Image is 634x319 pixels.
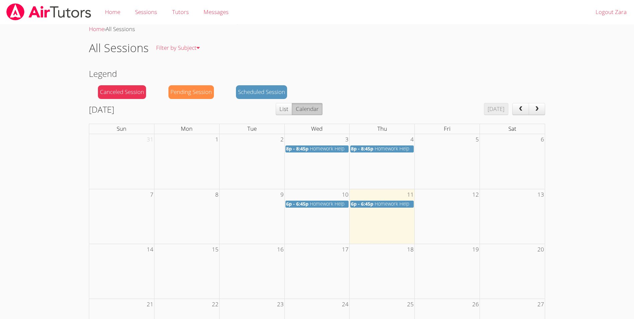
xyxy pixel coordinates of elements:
[89,103,114,116] h2: [DATE]
[406,244,414,255] span: 18
[168,85,214,99] div: Pending Session
[292,103,322,115] button: Calendar
[285,201,349,208] a: 6p - 6:45p Homework Help
[341,189,349,200] span: 10
[6,3,92,20] img: airtutors_banner-c4298cdbf04f3fff15de1276eac7730deb9818008684d7c2e4769d2f7ddbe033.png
[375,201,409,207] span: Homework Help
[537,299,545,310] span: 27
[406,299,414,310] span: 25
[149,36,207,60] a: Filter by Subject
[444,125,451,132] span: Fri
[146,244,154,255] span: 14
[472,299,480,310] span: 26
[215,134,219,145] span: 1
[276,103,292,115] button: List
[350,145,414,152] a: 8p - 8:45p Homework Help
[280,189,284,200] span: 9
[375,145,409,152] span: Homework Help
[512,103,529,115] button: prev
[204,8,229,16] span: Messages
[529,103,545,115] button: next
[89,25,104,33] a: Home
[146,134,154,145] span: 31
[406,189,414,200] span: 11
[484,103,508,115] button: [DATE]
[89,67,545,80] h2: Legend
[377,125,387,132] span: Thu
[286,145,308,152] span: 8p - 8:45p
[475,134,480,145] span: 5
[149,189,154,200] span: 7
[350,201,414,208] a: 6p - 6:45p Homework Help
[247,125,257,132] span: Tue
[146,299,154,310] span: 21
[211,244,219,255] span: 15
[98,85,146,99] div: Canceled Session
[285,145,349,152] a: 8p - 8:45p Homework Help
[181,125,193,132] span: Mon
[117,125,126,132] span: Sun
[89,24,545,34] div: ›
[215,189,219,200] span: 8
[537,189,545,200] span: 13
[472,244,480,255] span: 19
[310,145,345,152] span: Homework Help
[351,201,373,207] span: 6p - 6:45p
[236,85,287,99] div: Scheduled Session
[410,134,414,145] span: 4
[311,125,323,132] span: Wed
[286,201,308,207] span: 6p - 6:45p
[537,244,545,255] span: 20
[310,201,345,207] span: Homework Help
[341,244,349,255] span: 17
[345,134,349,145] span: 3
[540,134,545,145] span: 6
[276,299,284,310] span: 23
[341,299,349,310] span: 24
[280,134,284,145] span: 2
[211,299,219,310] span: 22
[472,189,480,200] span: 12
[351,145,373,152] span: 8p - 8:45p
[508,125,516,132] span: Sat
[89,39,149,57] h1: All Sessions
[106,25,135,33] span: All Sessions
[276,244,284,255] span: 16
